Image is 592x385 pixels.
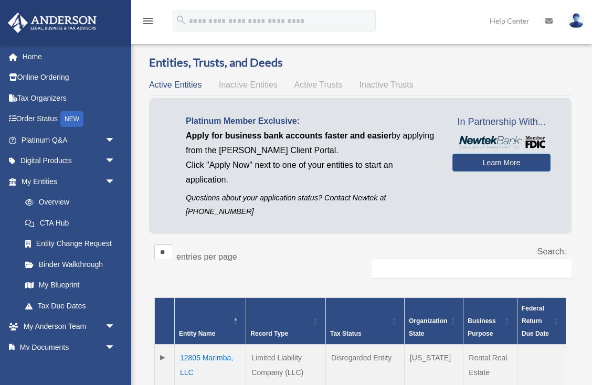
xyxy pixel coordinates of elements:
[7,171,126,192] a: My Entitiesarrow_drop_down
[149,55,572,71] h3: Entities, Trusts, and Deeds
[186,129,437,158] p: by applying from the [PERSON_NAME] Client Portal.
[105,130,126,151] span: arrow_drop_down
[7,337,131,358] a: My Documentsarrow_drop_down
[15,233,126,254] a: Entity Change Request
[537,247,566,256] label: Search:
[463,298,517,345] th: Business Purpose: Activate to sort
[517,298,566,345] th: Federal Return Due Date: Activate to sort
[186,131,392,140] span: Apply for business bank accounts faster and easier
[15,295,126,316] a: Tax Due Dates
[149,80,202,89] span: Active Entities
[5,13,100,33] img: Anderson Advisors Platinum Portal
[7,316,131,337] a: My Anderson Teamarrow_drop_down
[250,330,288,337] span: Record Type
[294,80,343,89] span: Active Trusts
[15,192,121,213] a: Overview
[468,317,495,337] span: Business Purpose
[246,298,326,345] th: Record Type: Activate to sort
[452,114,551,131] span: In Partnership With...
[458,136,545,148] img: NewtekBankLogoSM.png
[219,80,278,89] span: Inactive Entities
[175,298,246,345] th: Entity Name: Activate to invert sorting
[105,151,126,172] span: arrow_drop_down
[7,130,131,151] a: Platinum Q&Aarrow_drop_down
[7,67,131,88] a: Online Ordering
[452,154,551,172] a: Learn More
[7,46,131,67] a: Home
[325,298,404,345] th: Tax Status: Activate to sort
[142,15,154,27] i: menu
[186,191,437,218] p: Questions about your application status? Contact Newtek at [PHONE_NUMBER]
[60,111,83,127] div: NEW
[105,316,126,338] span: arrow_drop_down
[404,298,463,345] th: Organization State: Activate to sort
[409,317,447,337] span: Organization State
[330,330,362,337] span: Tax Status
[105,171,126,192] span: arrow_drop_down
[142,18,154,27] a: menu
[7,88,131,109] a: Tax Organizers
[105,337,126,358] span: arrow_drop_down
[522,305,549,337] span: Federal Return Due Date
[179,330,215,337] span: Entity Name
[175,14,187,26] i: search
[186,114,437,129] p: Platinum Member Exclusive:
[15,254,126,275] a: Binder Walkthrough
[568,13,584,28] img: User Pic
[186,158,437,187] p: Click "Apply Now" next to one of your entities to start an application.
[176,252,237,261] label: entries per page
[15,275,126,296] a: My Blueprint
[7,109,131,130] a: Order StatusNEW
[15,212,126,233] a: CTA Hub
[7,151,131,172] a: Digital Productsarrow_drop_down
[360,80,414,89] span: Inactive Trusts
